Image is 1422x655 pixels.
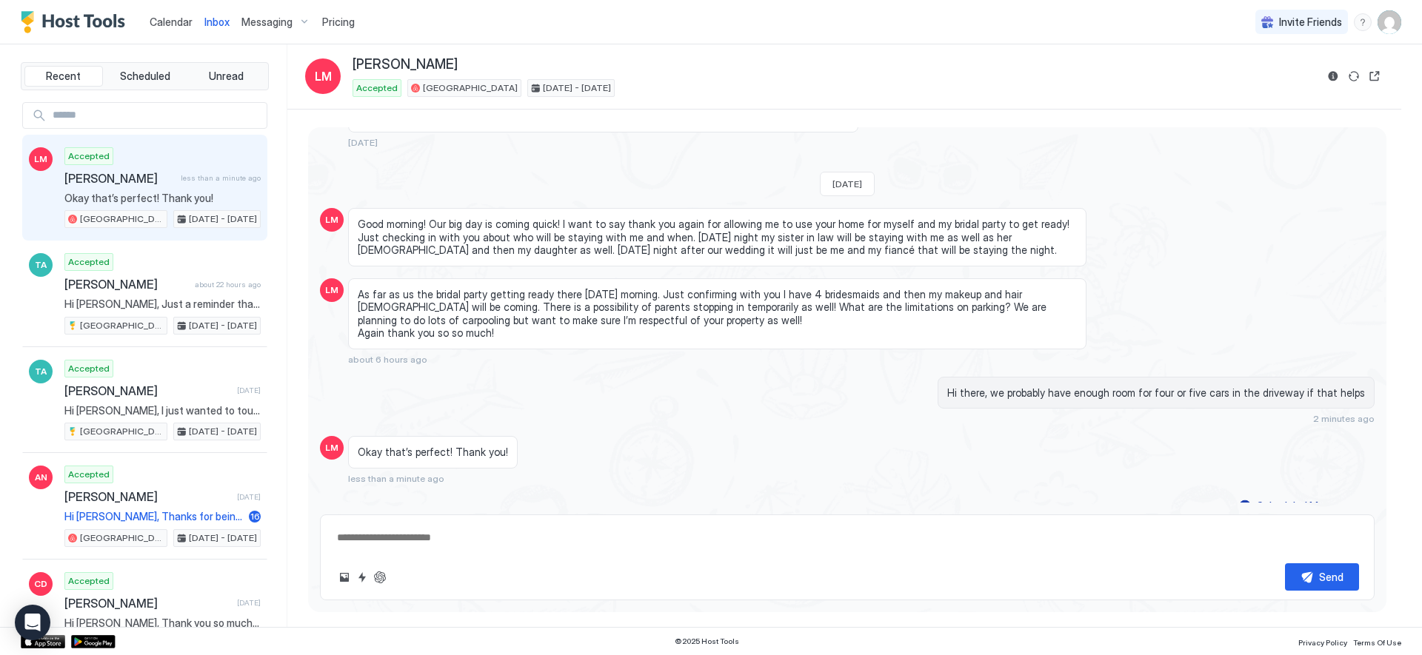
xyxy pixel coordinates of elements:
[1353,638,1401,647] span: Terms Of Use
[832,178,862,189] span: [DATE]
[150,14,193,30] a: Calendar
[120,70,170,83] span: Scheduled
[543,81,611,95] span: [DATE] - [DATE]
[348,473,444,484] span: less than a minute ago
[189,531,257,545] span: [DATE] - [DATE]
[325,283,338,297] span: LM
[356,81,398,95] span: Accepted
[64,596,231,611] span: [PERSON_NAME]
[80,531,164,545] span: [GEOGRAPHIC_DATA]
[237,492,261,502] span: [DATE]
[1366,67,1383,85] button: Open reservation
[1237,496,1375,516] button: Scheduled Messages
[675,636,739,646] span: © 2025 Host Tools
[15,605,50,640] div: Open Intercom Messenger
[80,319,164,332] span: [GEOGRAPHIC_DATA]
[353,568,371,586] button: Quick reply
[1298,638,1347,647] span: Privacy Policy
[68,150,110,163] span: Accepted
[106,66,184,87] button: Scheduled
[241,16,293,29] span: Messaging
[187,66,265,87] button: Unread
[358,446,508,459] span: Okay that’s perfect! Thank you!
[181,173,261,183] span: less than a minute ago
[64,404,261,417] span: Hi [PERSON_NAME], I just wanted to touch base and give you some more information about your upcom...
[1378,10,1401,34] div: User profile
[358,288,1077,340] span: As far as us the bridal party getting ready there [DATE] morning. Just confirming with you I have...
[64,489,231,504] span: [PERSON_NAME]
[35,365,47,378] span: TA
[336,568,353,586] button: Upload image
[68,468,110,481] span: Accepted
[325,213,338,226] span: LM
[71,635,116,648] a: Google Play Store
[80,212,164,226] span: [GEOGRAPHIC_DATA]
[34,152,47,166] span: LM
[1279,16,1342,29] span: Invite Friends
[80,425,164,438] span: [GEOGRAPHIC_DATA]
[315,67,332,85] span: LM
[1319,569,1343,585] div: Send
[35,471,47,484] span: AN
[195,280,261,289] span: about 22 hours ago
[64,277,189,292] span: [PERSON_NAME]
[1324,67,1342,85] button: Reservation information
[1354,13,1372,31] div: menu
[1313,413,1375,424] span: 2 minutes ago
[21,635,65,648] a: App Store
[1345,67,1363,85] button: Sync reservation
[204,16,230,28] span: Inbox
[209,70,244,83] span: Unread
[189,212,257,226] span: [DATE] - [DATE]
[21,62,269,90] div: tab-group
[1353,634,1401,649] a: Terms Of Use
[64,192,261,205] span: Okay that’s perfect! Thank you!
[358,218,1077,257] span: Good morning! Our big day is coming quick! I want to say thank you again for allowing me to use y...
[34,577,47,591] span: CD
[237,598,261,608] span: [DATE]
[947,386,1365,400] span: Hi there, we probably have enough room for four or five cars in the driveway if that helps
[322,16,355,29] span: Pricing
[371,568,389,586] button: ChatGPT Auto Reply
[325,441,338,454] span: LM
[64,617,261,630] span: Hi [PERSON_NAME], Thank you so much for booking [GEOGRAPHIC_DATA] we have no doubt your stay will...
[68,255,110,269] span: Accepted
[1257,498,1358,514] div: Scheduled Messages
[1298,634,1347,649] a: Privacy Policy
[24,66,103,87] button: Recent
[348,354,427,365] span: about 6 hours ago
[64,171,175,186] span: [PERSON_NAME]
[64,298,261,311] span: Hi [PERSON_NAME], Just a reminder that your check-out is [DATE] at 10AM. Before you check-out ple...
[21,11,132,33] a: Host Tools Logo
[237,386,261,395] span: [DATE]
[35,258,47,272] span: TA
[68,574,110,588] span: Accepted
[423,81,518,95] span: [GEOGRAPHIC_DATA]
[250,511,260,522] span: 16
[68,362,110,375] span: Accepted
[189,425,257,438] span: [DATE] - [DATE]
[47,103,267,128] input: Input Field
[46,70,81,83] span: Recent
[353,56,458,73] span: [PERSON_NAME]
[204,14,230,30] a: Inbox
[189,319,257,332] span: [DATE] - [DATE]
[348,137,378,148] span: [DATE]
[1285,563,1359,591] button: Send
[64,510,243,523] span: Hi [PERSON_NAME], Thanks for being such a great guest and leaving the place so clean. We left you...
[150,16,193,28] span: Calendar
[64,383,231,398] span: [PERSON_NAME]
